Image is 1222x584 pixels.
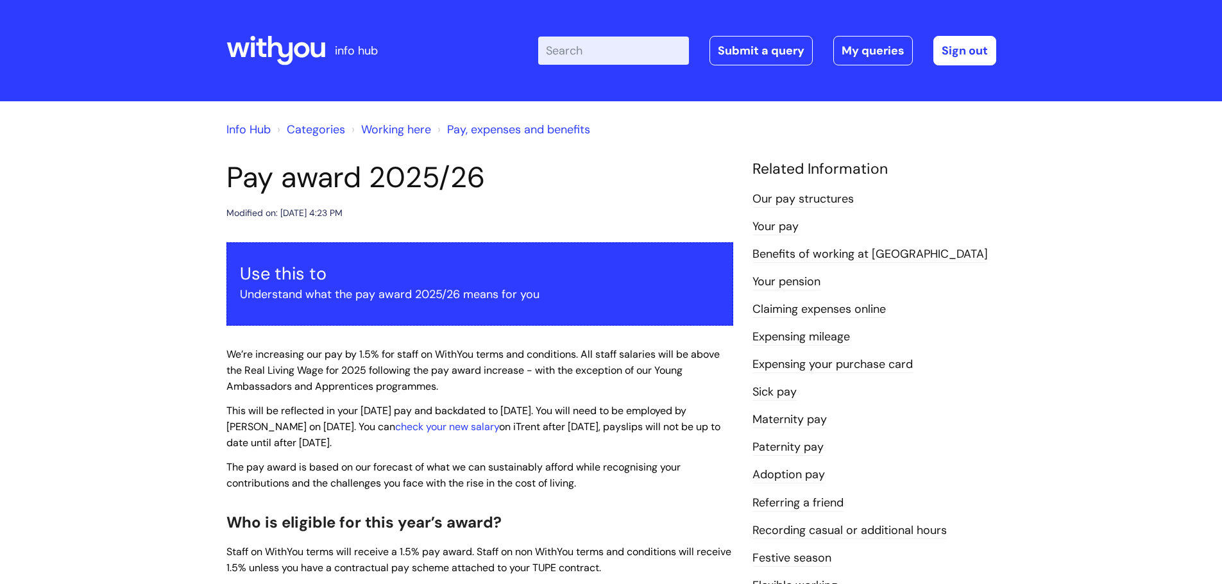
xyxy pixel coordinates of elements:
a: Recording casual or additional hours [752,522,947,539]
a: Sick pay [752,384,797,401]
p: info hub [335,40,378,61]
a: Your pension [752,274,820,290]
p: Understand what the pay award 2025/26 means for you [240,284,720,305]
a: Our pay structures [752,191,854,208]
a: Expensing mileage [752,329,850,346]
span: This will be reflected in your [DATE] pay and backdated to [DATE]. You will need to be employed b... [226,404,720,449]
h3: Use this to [240,263,720,284]
a: Info Hub [226,122,271,137]
h4: Related Information [752,160,996,178]
a: Adoption pay [752,467,825,483]
a: Claiming expenses online [752,301,886,318]
a: Benefits of working at [GEOGRAPHIC_DATA] [752,246,988,263]
span: Who is eligible for this year’s award? [226,512,502,532]
span: The pay award is based on our forecast of what we can sustainably afford while recognising your c... [226,460,681,490]
a: My queries [833,36,913,65]
a: Working here [361,122,431,137]
a: Submit a query [709,36,813,65]
div: | - [538,36,996,65]
a: check your new salary [395,420,499,433]
div: Modified on: [DATE] 4:23 PM [226,205,343,221]
a: Pay, expenses and benefits [447,122,590,137]
h1: Pay award 2025/26 [226,160,733,195]
a: Festive season [752,550,831,567]
li: Solution home [274,119,345,140]
a: Your pay [752,219,799,235]
a: Sign out [933,36,996,65]
a: Maternity pay [752,412,827,428]
li: Pay, expenses and benefits [434,119,590,140]
a: Paternity pay [752,439,824,456]
a: Expensing your purchase card [752,356,913,373]
span: We’re increasing our pay by 1.5% for staff on WithYou terms and conditions. All staff salaries wi... [226,347,720,393]
input: Search [538,37,689,65]
a: Categories [287,122,345,137]
li: Working here [348,119,431,140]
a: Referring a friend [752,495,844,512]
span: Staff on WithYou terms will receive a 1.5% pay award. Staff on non WithYou terms and conditions w... [226,545,731,574]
